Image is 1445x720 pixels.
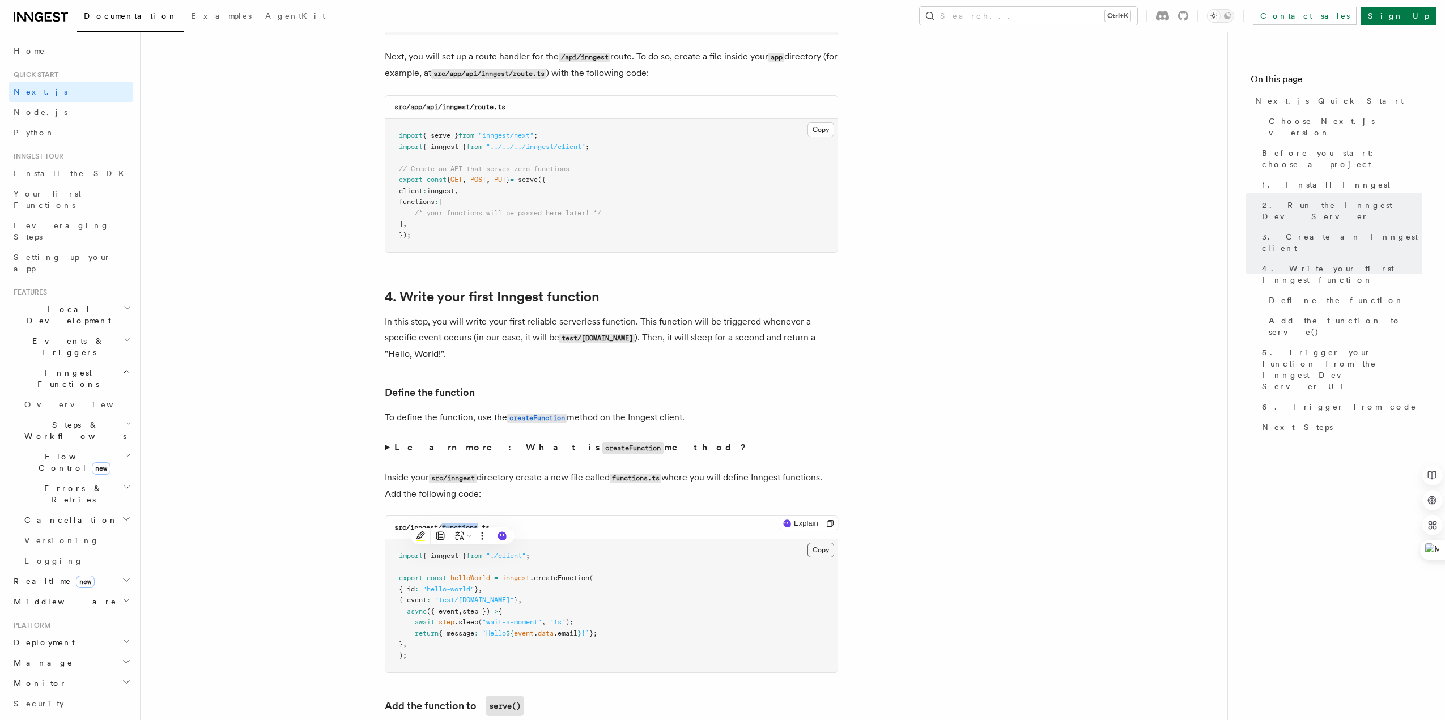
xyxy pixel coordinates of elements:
[14,108,67,117] span: Node.js
[399,131,423,139] span: import
[435,198,439,206] span: :
[498,607,502,615] span: {
[9,70,58,79] span: Quick start
[399,651,407,659] span: );
[534,629,538,637] span: .
[486,552,526,560] span: "./client"
[14,169,131,178] span: Install the SDK
[514,596,518,604] span: }
[482,629,506,637] span: `Hello
[399,552,423,560] span: import
[9,163,133,184] a: Install the SDK
[1105,10,1130,22] kbd: Ctrl+K
[9,591,133,612] button: Middleware
[415,209,601,217] span: /* your functions will be passed here later! */
[458,607,462,615] span: ,
[385,440,838,456] summary: Learn more: What iscreateFunctionmethod?
[1257,195,1422,227] a: 2. Run the Inngest Dev Server
[399,198,435,206] span: functions
[1257,342,1422,397] a: 5. Trigger your function from the Inngest Dev Server UI
[1253,7,1357,25] a: Contact sales
[423,187,427,195] span: :
[1269,295,1404,306] span: Define the function
[423,585,474,593] span: "hello-world"
[470,176,486,184] span: POST
[542,618,546,626] span: ,
[9,184,133,215] a: Your first Functions
[1262,231,1422,254] span: 3. Create an Inngest client
[507,414,567,423] code: createFunction
[9,394,133,571] div: Inngest Functions
[482,618,542,626] span: "wait-a-moment"
[494,574,498,582] span: =
[9,335,124,358] span: Events & Triggers
[20,446,133,478] button: Flow Controlnew
[9,596,117,607] span: Middleware
[423,131,458,139] span: { serve }
[450,574,490,582] span: helloWorld
[559,53,610,62] code: /api/inngest
[514,629,534,637] span: event
[20,530,133,551] a: Versioning
[478,131,534,139] span: "inngest/next"
[399,596,427,604] span: { event
[427,187,454,195] span: inngest
[427,607,458,615] span: ({ event
[1262,401,1417,412] span: 6. Trigger from code
[1207,9,1234,23] button: Toggle dark mode
[394,523,490,531] code: src/inngest/functions.ts
[502,574,530,582] span: inngest
[486,696,524,716] code: serve()
[506,176,510,184] span: }
[486,176,490,184] span: ,
[1257,397,1422,417] a: 6. Trigger from code
[92,462,110,475] span: new
[1264,310,1422,342] a: Add the function to serve()
[554,629,577,637] span: .email
[9,152,63,161] span: Inngest tour
[9,693,133,714] a: Security
[435,596,514,604] span: "test/[DOMAIN_NAME]"
[585,143,589,151] span: ;
[9,41,133,61] a: Home
[1264,111,1422,143] a: Choose Next.js version
[9,288,47,297] span: Features
[510,176,514,184] span: =
[9,122,133,143] a: Python
[1262,147,1422,170] span: Before you start: choose a project
[14,128,55,137] span: Python
[1262,179,1390,190] span: 1. Install Inngest
[9,102,133,122] a: Node.js
[1264,290,1422,310] a: Define the function
[439,618,454,626] span: step
[423,143,466,151] span: { inngest }
[9,637,75,648] span: Deployment
[20,415,133,446] button: Steps & Workflows
[1251,91,1422,111] a: Next.js Quick Start
[807,122,834,137] button: Copy
[431,69,546,79] code: src/app/api/inngest/route.ts
[920,7,1137,25] button: Search...Ctrl+K
[385,696,524,716] a: Add the function toserve()
[415,629,439,637] span: return
[589,629,597,637] span: };
[399,640,403,648] span: }
[9,576,95,587] span: Realtime
[77,3,184,32] a: Documentation
[458,131,474,139] span: from
[385,385,475,401] a: Define the function
[1257,174,1422,195] a: 1. Install Inngest
[427,176,447,184] span: const
[474,629,478,637] span: :
[20,483,123,505] span: Errors & Retries
[1255,95,1404,106] span: Next.js Quick Start
[399,165,569,173] span: // Create an API that serves zero functions
[9,82,133,102] a: Next.js
[474,585,478,593] span: }
[9,621,51,630] span: Platform
[494,176,506,184] span: PUT
[9,304,124,326] span: Local Development
[566,618,573,626] span: );
[1361,7,1436,25] a: Sign Up
[1257,143,1422,174] a: Before you start: choose a project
